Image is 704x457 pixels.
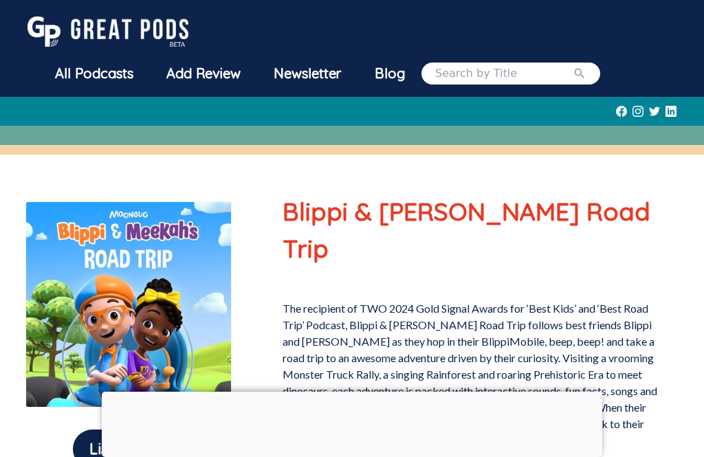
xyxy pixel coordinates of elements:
p: Blippi & [PERSON_NAME] Road Trip [283,193,660,267]
p: The recipient of TWO 2024 Gold Signal Awards for ‘Best Kids’ and ‘Best Road Trip’ Podcast, Blippi... [283,295,660,449]
img: GreatPods [27,16,188,47]
a: Blog [358,56,421,91]
input: Search by Title [435,65,573,82]
img: Blippi & Meekah's Road Trip [25,201,232,408]
a: All Podcasts [38,56,150,91]
a: Newsletter [257,56,358,91]
a: Add Review [150,56,257,91]
iframe: Advertisement [102,392,602,454]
